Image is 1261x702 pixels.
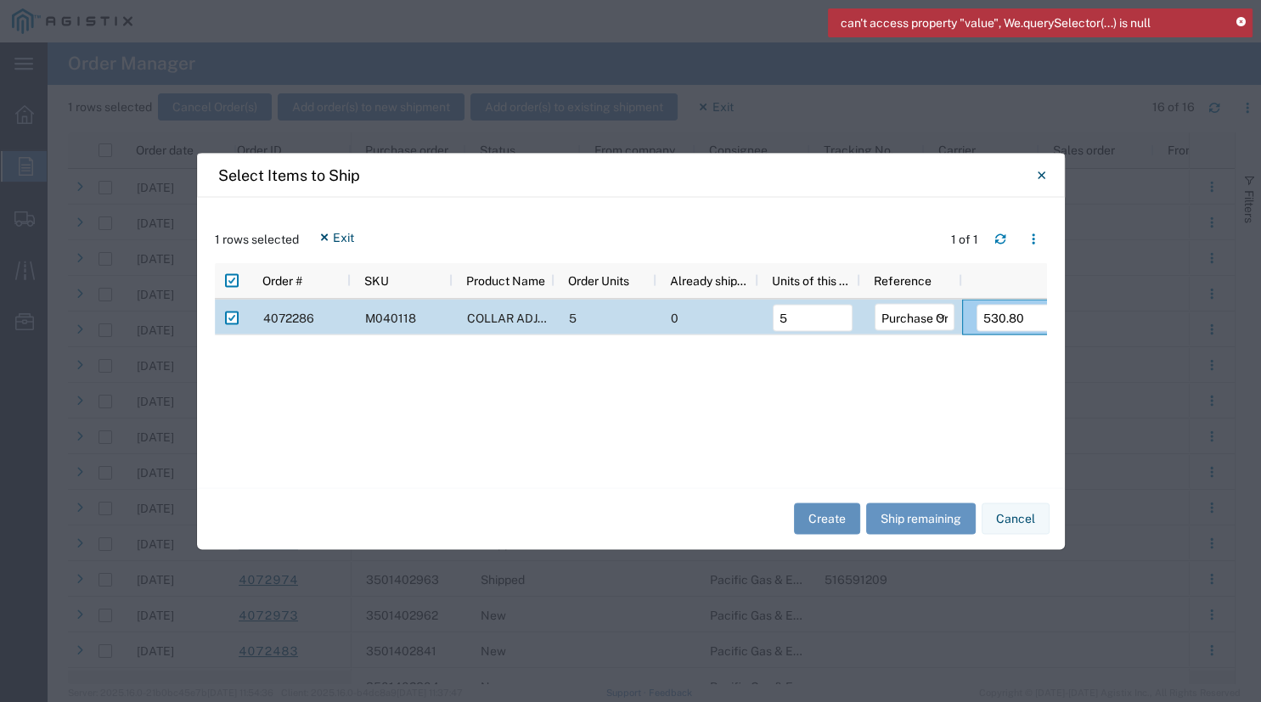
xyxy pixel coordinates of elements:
span: Reference [874,273,932,287]
div: 1 of 1 [951,230,981,248]
span: COLLAR ADJUSTMENT GRADE #PG2436E500 [467,311,723,324]
span: 4072286 [263,311,314,324]
button: Close [1025,158,1059,192]
button: Refresh table [987,226,1014,253]
span: 1 rows selected [215,230,299,248]
h4: Select Items to Ship [218,164,360,187]
button: Cancel [982,503,1050,535]
span: Order # [262,273,302,287]
span: Already shipped [670,273,752,287]
button: Create [794,503,860,535]
input: Ref.# [977,304,1056,331]
span: SKU [364,273,389,287]
span: 0 [671,311,678,324]
span: can't access property "value", We.querySelector(...) is null [841,14,1151,32]
span: M040118 [365,311,416,324]
span: Units of this shipment [772,273,853,287]
span: Order Units [568,273,629,287]
span: Product Name [466,273,545,287]
span: 5 [569,311,577,324]
button: Ship remaining [866,503,976,535]
button: Exit [305,223,369,250]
